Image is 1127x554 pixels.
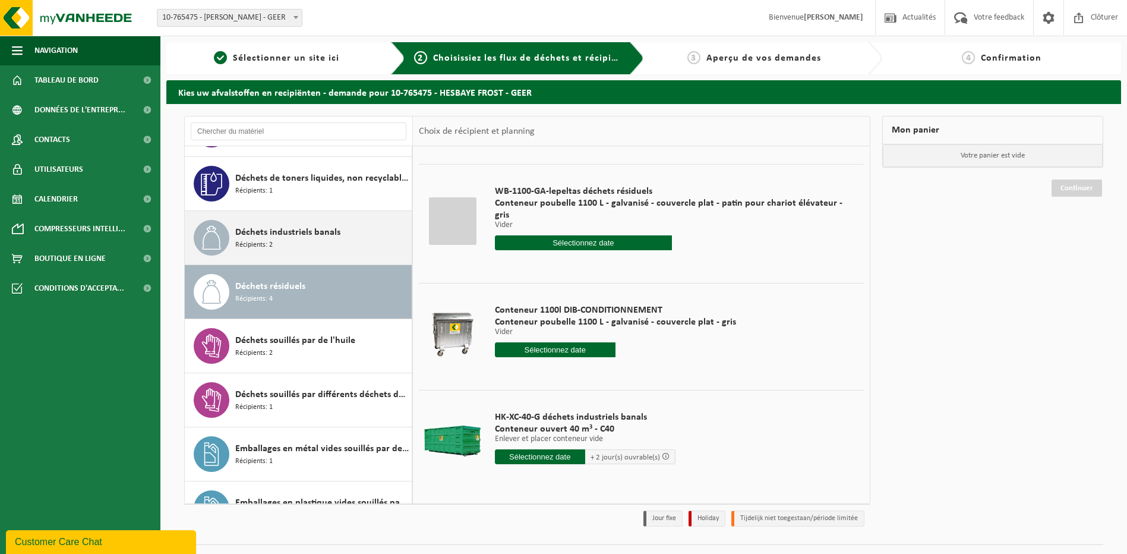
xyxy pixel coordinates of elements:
[235,171,409,185] span: Déchets de toners liquides, non recyclable, dangereux
[235,279,305,294] span: Déchets résiduels
[172,51,381,65] a: 1Sélectionner un site ici
[6,528,198,554] iframe: chat widget
[235,185,273,197] span: Récipients: 1
[185,265,412,319] button: Déchets résiduels Récipients: 4
[687,51,700,64] span: 3
[235,294,273,305] span: Récipients: 4
[235,402,273,413] span: Récipients: 1
[731,511,864,527] li: Tijdelijk niet toegestaan/période limitée
[235,456,273,467] span: Récipients: 1
[981,53,1041,63] span: Confirmation
[962,51,975,64] span: 4
[235,442,409,456] span: Emballages en métal vides souillés par des substances dangereuses
[882,116,1103,144] div: Mon panier
[495,435,675,443] p: Enlever et placer conteneur vide
[185,373,412,427] button: Déchets souillés par différents déchets dangereux Récipients: 1
[706,53,821,63] span: Aperçu de vos demandes
[235,333,355,348] span: Déchets souillés par de l'huile
[185,481,412,536] button: Emballages en plastique vides souillés par des substances dangereuses
[214,51,227,64] span: 1
[34,65,99,95] span: Tableau de bord
[185,319,412,373] button: Déchets souillés par de l'huile Récipients: 2
[235,240,273,251] span: Récipients: 2
[414,51,427,64] span: 2
[591,454,660,461] span: + 2 jour(s) ouvrable(s)
[689,511,725,527] li: Holiday
[235,496,409,510] span: Emballages en plastique vides souillés par des substances dangereuses
[495,185,850,197] span: WB-1100-GA-lepeltas déchets résiduels
[233,53,339,63] span: Sélectionner un site ici
[883,144,1103,167] p: Votre panier est vide
[433,53,631,63] span: Choisissiez les flux de déchets et récipients
[495,342,615,357] input: Sélectionnez date
[804,13,863,22] strong: [PERSON_NAME]
[34,184,78,214] span: Calendrier
[413,117,541,146] div: Choix de récipient et planning
[495,411,675,423] span: HK-XC-40-G déchets industriels banals
[495,423,675,435] span: Conteneur ouvert 40 m³ - C40
[643,511,683,527] li: Jour fixe
[235,388,409,402] span: Déchets souillés par différents déchets dangereux
[34,95,125,125] span: Données de l'entrepr...
[495,328,736,336] p: Vider
[235,348,273,359] span: Récipients: 2
[495,316,736,328] span: Conteneur poubelle 1100 L - galvanisé - couvercle plat - gris
[1052,180,1102,197] a: Continuer
[34,244,106,273] span: Boutique en ligne
[34,36,78,65] span: Navigation
[495,221,850,229] p: Vider
[185,157,412,211] button: Déchets de toners liquides, non recyclable, dangereux Récipients: 1
[157,10,302,26] span: 10-765475 - HESBAYE FROST - GEER
[235,225,340,240] span: Déchets industriels banals
[34,214,125,244] span: Compresseurs intelli...
[495,197,850,221] span: Conteneur poubelle 1100 L - galvanisé - couvercle plat - patin pour chariot élévateur - gris
[185,211,412,265] button: Déchets industriels banals Récipients: 2
[495,449,585,464] input: Sélectionnez date
[495,235,672,250] input: Sélectionnez date
[34,273,124,303] span: Conditions d'accepta...
[185,427,412,481] button: Emballages en métal vides souillés par des substances dangereuses Récipients: 1
[191,122,406,140] input: Chercher du matériel
[166,80,1121,103] h2: Kies uw afvalstoffen en recipiënten - demande pour 10-765475 - HESBAYE FROST - GEER
[34,155,83,184] span: Utilisateurs
[157,9,302,27] span: 10-765475 - HESBAYE FROST - GEER
[495,304,736,316] span: Conteneur 1100l DIB-CONDITIONNEMENT
[34,125,70,155] span: Contacts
